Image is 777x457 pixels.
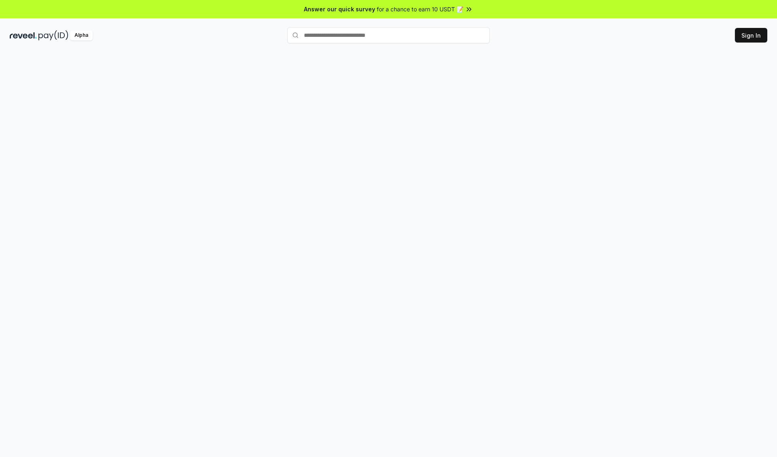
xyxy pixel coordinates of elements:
div: Alpha [70,30,93,40]
span: Answer our quick survey [304,5,375,13]
img: pay_id [38,30,68,40]
img: reveel_dark [10,30,37,40]
button: Sign In [735,28,767,43]
span: for a chance to earn 10 USDT 📝 [377,5,463,13]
